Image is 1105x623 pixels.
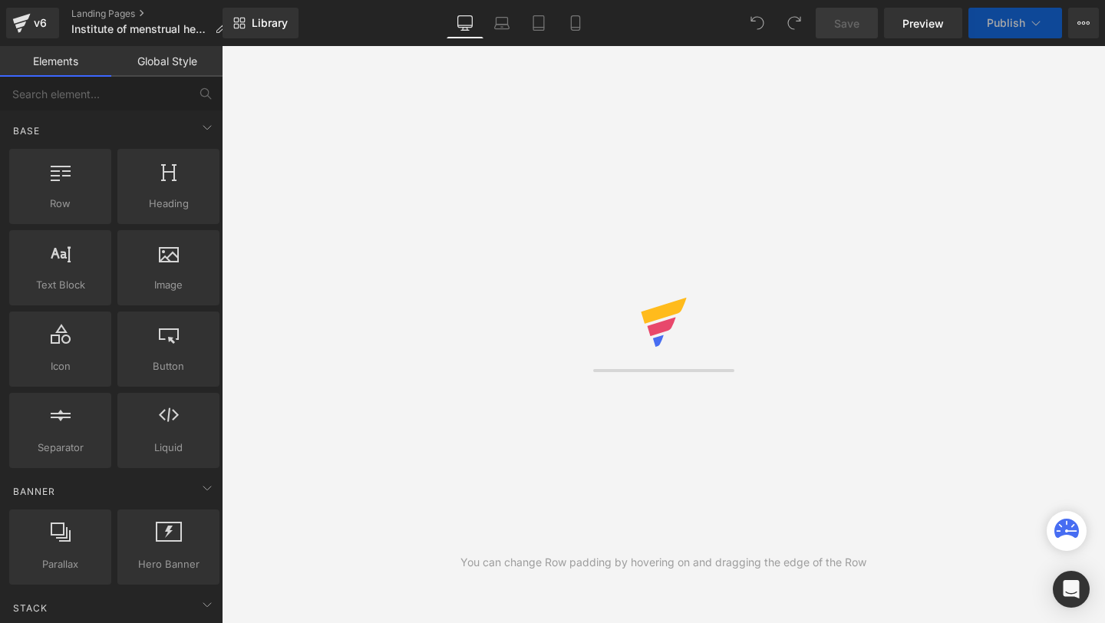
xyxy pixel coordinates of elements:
[31,13,50,33] div: v6
[14,358,107,374] span: Icon
[252,16,288,30] span: Library
[902,15,944,31] span: Preview
[12,124,41,138] span: Base
[14,277,107,293] span: Text Block
[71,8,238,20] a: Landing Pages
[12,484,57,499] span: Banner
[14,440,107,456] span: Separator
[520,8,557,38] a: Tablet
[122,440,215,456] span: Liquid
[1068,8,1099,38] button: More
[968,8,1062,38] button: Publish
[122,358,215,374] span: Button
[14,556,107,572] span: Parallax
[884,8,962,38] a: Preview
[447,8,483,38] a: Desktop
[111,46,223,77] a: Global Style
[12,601,49,615] span: Stack
[1053,571,1090,608] div: Open Intercom Messenger
[483,8,520,38] a: Laptop
[122,277,215,293] span: Image
[460,554,866,571] div: You can change Row padding by hovering on and dragging the edge of the Row
[987,17,1025,29] span: Publish
[14,196,107,212] span: Row
[122,556,215,572] span: Hero Banner
[779,8,810,38] button: Redo
[71,23,209,35] span: Institute of menstrual health
[834,15,859,31] span: Save
[122,196,215,212] span: Heading
[742,8,773,38] button: Undo
[223,8,299,38] a: New Library
[6,8,59,38] a: v6
[557,8,594,38] a: Mobile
